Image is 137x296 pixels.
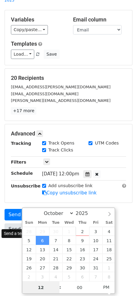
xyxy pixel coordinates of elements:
[62,254,76,263] span: October 22, 2025
[11,50,34,59] a: Load...
[11,130,126,137] h5: Advanced
[11,171,33,176] strong: Schedule
[62,221,76,225] span: Wed
[89,227,102,236] span: October 3, 2025
[62,263,76,272] span: October 29, 2025
[62,227,76,236] span: October 1, 2025
[22,221,36,225] span: Sun
[76,221,89,225] span: Thu
[22,281,59,294] input: Hour
[42,171,79,177] span: [DATE] 12:00pm
[49,254,62,263] span: October 21, 2025
[61,281,98,294] input: Minute
[36,227,49,236] span: September 29, 2025
[11,92,79,96] small: [EMAIL_ADDRESS][DOMAIN_NAME]
[62,272,76,281] span: November 5, 2025
[73,16,126,23] h5: Email column
[11,184,41,188] strong: Unsubscribe
[102,236,116,245] span: October 11, 2025
[59,281,61,293] span: :
[36,236,49,245] span: October 6, 2025
[22,245,36,254] span: October 12, 2025
[5,209,73,220] a: Send on [DATE] 12:00pm
[102,227,116,236] span: October 4, 2025
[11,141,31,146] strong: Tracking
[11,25,48,34] a: Copy/paste...
[102,272,116,281] span: November 8, 2025
[11,85,111,89] small: [EMAIL_ADDRESS][PERSON_NAME][DOMAIN_NAME]
[76,272,89,281] span: November 6, 2025
[36,221,49,225] span: Mon
[36,272,49,281] span: November 3, 2025
[48,147,73,153] label: Track Clicks
[76,227,89,236] span: October 2, 2025
[36,245,49,254] span: October 13, 2025
[49,221,62,225] span: Tue
[11,98,111,103] small: [PERSON_NAME][EMAIL_ADDRESS][DOMAIN_NAME]
[42,190,97,196] a: Copy unsubscribe link
[11,16,64,23] h5: Variables
[22,254,36,263] span: October 19, 2025
[89,263,102,272] span: October 31, 2025
[74,210,96,216] input: Year
[89,236,102,245] span: October 10, 2025
[49,272,62,281] span: November 4, 2025
[89,254,102,263] span: October 24, 2025
[76,254,89,263] span: October 23, 2025
[95,140,119,146] label: UTM Codes
[62,245,76,254] span: October 15, 2025
[98,281,115,293] span: Click to toggle
[22,236,36,245] span: October 5, 2025
[107,267,137,296] iframe: Chat Widget
[22,272,36,281] span: November 2, 2025
[22,263,36,272] span: October 26, 2025
[48,140,75,146] label: Track Opens
[49,236,62,245] span: October 7, 2025
[102,263,116,272] span: November 1, 2025
[11,107,36,115] a: +17 more
[36,254,49,263] span: October 20, 2025
[89,245,102,254] span: October 17, 2025
[11,160,26,164] strong: Filters
[102,221,116,225] span: Sat
[36,263,49,272] span: October 27, 2025
[76,245,89,254] span: October 16, 2025
[102,245,116,254] span: October 18, 2025
[2,229,59,238] div: Send a test email to yourself
[49,263,62,272] span: October 28, 2025
[22,227,36,236] span: September 28, 2025
[11,41,37,47] a: Templates
[49,245,62,254] span: October 14, 2025
[44,50,59,59] button: Save
[48,183,93,189] label: Add unsubscribe link
[11,75,126,81] h5: 20 Recipients
[89,221,102,225] span: Fri
[76,236,89,245] span: October 9, 2025
[102,254,116,263] span: October 25, 2025
[49,227,62,236] span: September 30, 2025
[62,236,76,245] span: October 8, 2025
[89,272,102,281] span: November 7, 2025
[76,263,89,272] span: October 30, 2025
